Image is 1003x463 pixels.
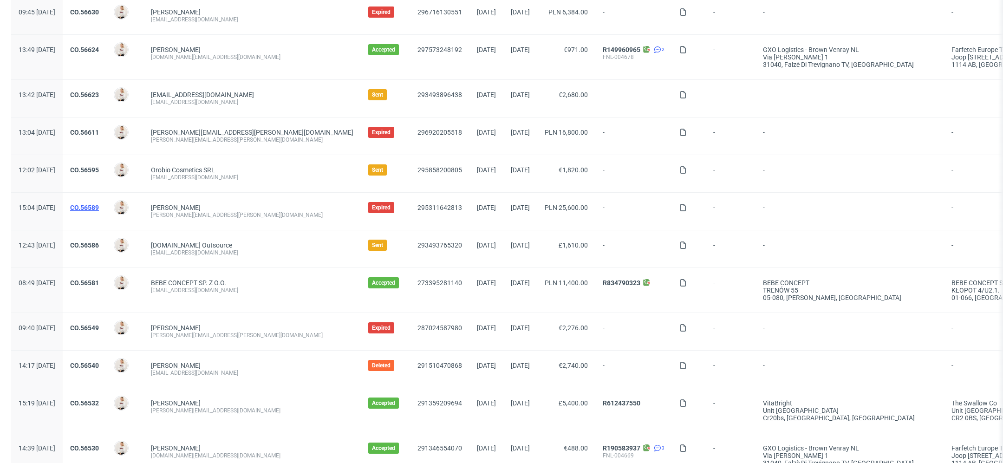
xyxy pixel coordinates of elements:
img: Mari Fok [115,321,128,334]
span: £1,610.00 [559,241,588,249]
a: R149960965 [603,46,640,53]
img: Mari Fok [115,88,128,101]
span: PLN 11,400.00 [545,279,588,287]
span: Expired [372,8,391,16]
span: - [713,324,748,339]
div: GXO Logistics - Brown Venray NL [763,444,937,452]
span: Sent [372,241,383,249]
div: GXO Logistics - Brown Venray NL [763,46,937,53]
span: - [763,129,937,143]
span: 13:04 [DATE] [19,129,55,136]
span: [DATE] [477,324,496,332]
span: Accepted [372,279,395,287]
div: TRENÓW 55 [763,287,937,294]
div: [EMAIL_ADDRESS][DOMAIN_NAME] [151,369,353,377]
a: CO.56532 [70,399,99,407]
span: Expired [372,324,391,332]
a: CO.56623 [70,91,99,98]
a: CO.56540 [70,362,99,369]
a: 3 [652,444,664,452]
span: - [603,362,664,377]
span: [DATE] [477,46,496,53]
a: 2 [652,46,664,53]
a: 296920205518 [417,129,462,136]
a: [PERSON_NAME] [151,444,201,452]
span: [DATE] [477,8,496,16]
a: 291359209694 [417,399,462,407]
div: [EMAIL_ADDRESS][DOMAIN_NAME] [151,249,353,256]
span: 14:39 [DATE] [19,444,55,452]
span: - [713,46,748,68]
span: 13:42 [DATE] [19,91,55,98]
div: [DOMAIN_NAME][EMAIL_ADDRESS][DOMAIN_NAME] [151,452,353,459]
span: [DATE] [511,129,530,136]
span: [DATE] [511,362,530,369]
div: [PERSON_NAME][EMAIL_ADDRESS][DOMAIN_NAME] [151,407,353,414]
span: - [713,241,748,256]
span: 09:45 [DATE] [19,8,55,16]
span: [DATE] [477,241,496,249]
img: Mari Fok [115,201,128,214]
span: [DATE] [477,362,496,369]
img: Mari Fok [115,239,128,252]
span: - [603,166,664,181]
span: [PERSON_NAME][EMAIL_ADDRESS][PERSON_NAME][DOMAIN_NAME] [151,129,353,136]
span: 2 [662,46,664,53]
span: €1,820.00 [559,166,588,174]
span: [DATE] [477,204,496,211]
a: CO.56530 [70,444,99,452]
span: [DATE] [511,166,530,174]
span: [DATE] [477,129,496,136]
div: [PERSON_NAME][EMAIL_ADDRESS][PERSON_NAME][DOMAIN_NAME] [151,136,353,143]
div: VitaBright [763,399,937,407]
a: [PERSON_NAME] [151,362,201,369]
span: PLN 6,384.00 [548,8,588,16]
span: - [763,324,937,339]
span: £5,400.00 [559,399,588,407]
a: R834790323 [603,279,640,287]
div: via [PERSON_NAME] 1 [763,452,937,459]
a: CO.56611 [70,129,99,136]
span: Sent [372,91,383,98]
span: €971.00 [564,46,588,53]
div: [EMAIL_ADDRESS][DOMAIN_NAME] [151,16,353,23]
span: 09:40 [DATE] [19,324,55,332]
span: - [603,204,664,219]
a: 293493765320 [417,241,462,249]
a: [PERSON_NAME] [151,399,201,407]
span: - [713,399,748,422]
span: - [603,241,664,256]
a: CO.56589 [70,204,99,211]
span: [DATE] [511,46,530,53]
span: - [763,91,937,106]
a: R190583937 [603,444,640,452]
span: - [763,362,937,377]
img: Mari Fok [115,397,128,410]
span: Accepted [372,444,395,452]
span: - [713,166,748,181]
span: Expired [372,129,391,136]
a: [PERSON_NAME] [151,204,201,211]
span: [EMAIL_ADDRESS][DOMAIN_NAME] [151,91,254,98]
div: BEBE CONCEPT [763,279,937,287]
img: Mari Fok [115,359,128,372]
a: 287024587980 [417,324,462,332]
span: Sent [372,166,383,174]
img: Mari Fok [115,126,128,139]
span: [DATE] [477,279,496,287]
div: 05-080, [PERSON_NAME] , [GEOGRAPHIC_DATA] [763,294,937,301]
div: FNL-004669 [603,452,664,459]
span: PLN 25,600.00 [545,204,588,211]
span: Deleted [372,362,391,369]
span: - [713,8,748,23]
span: [DATE] [511,324,530,332]
a: 295311642813 [417,204,462,211]
div: cr20bs, [GEOGRAPHIC_DATA] , [GEOGRAPHIC_DATA] [763,414,937,422]
a: CO.56586 [70,241,99,249]
span: - [603,324,664,339]
a: 297573248192 [417,46,462,53]
a: [PERSON_NAME] [151,324,201,332]
span: - [763,204,937,219]
div: [EMAIL_ADDRESS][DOMAIN_NAME] [151,98,353,106]
span: €488.00 [564,444,588,452]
